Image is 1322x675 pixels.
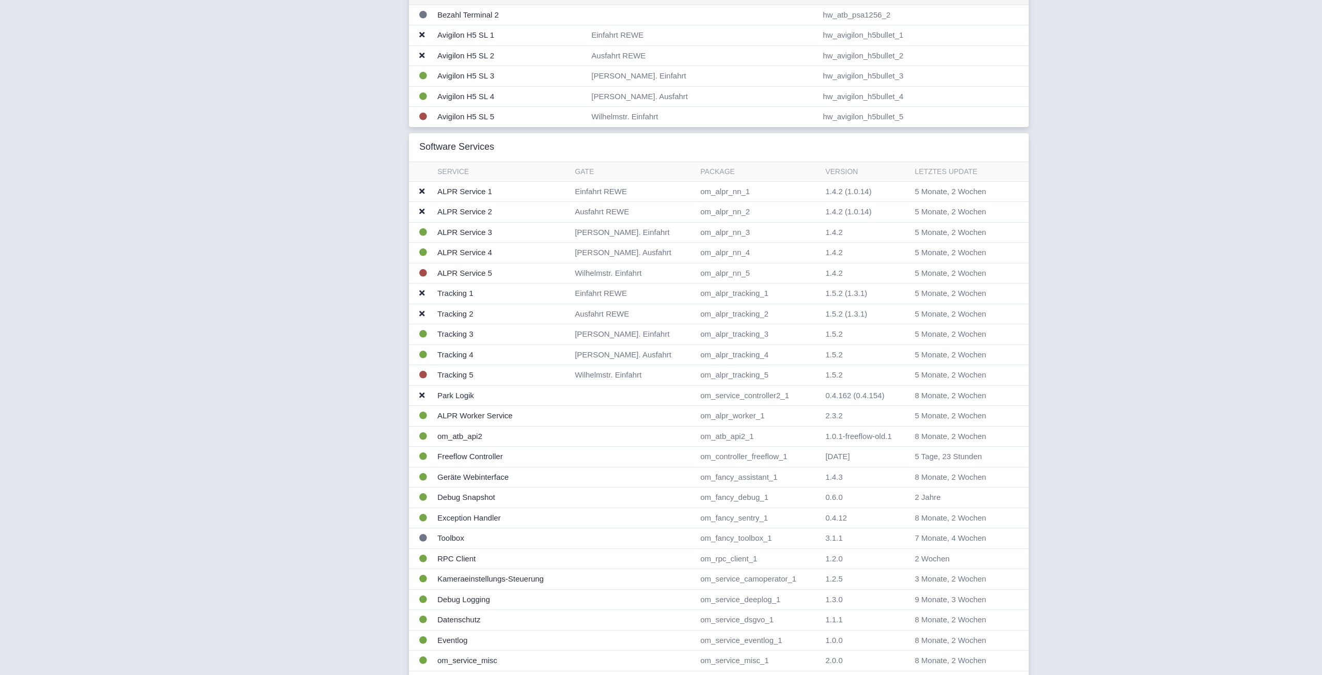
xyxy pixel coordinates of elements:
[825,554,842,563] span: 1.2.0
[825,513,847,522] span: 0.4.12
[696,426,821,447] td: om_atb_api2_1
[825,187,842,196] span: 1.4.2
[587,25,819,46] td: Einfahrt REWE
[825,574,842,583] span: 1.2.5
[696,304,821,324] td: om_alpr_tracking_2
[696,548,821,569] td: om_rpc_client_1
[825,248,842,257] span: 1.4.2
[696,630,821,651] td: om_service_eventlog_1
[433,243,571,263] td: ALPR Service 4
[696,610,821,631] td: om_service_dsgvo_1
[825,452,849,461] span: [DATE]
[825,228,842,237] span: 1.4.2
[571,304,696,324] td: Ausfahrt REWE
[911,344,1012,365] td: 5 Monate, 2 Wochen
[911,630,1012,651] td: 8 Monate, 2 Wochen
[696,651,821,671] td: om_service_misc_1
[433,589,571,610] td: Debug Logging
[433,45,587,66] td: Avigilon H5 SL 2
[911,385,1012,406] td: 8 Monate, 2 Wochen
[433,66,587,87] td: Avigilon H5 SL 3
[845,289,867,297] span: (1.3.1)
[433,162,571,182] th: Service
[696,467,821,488] td: om_fancy_assistant_1
[911,324,1012,345] td: 5 Monate, 2 Wochen
[696,569,821,590] td: om_service_camoperator_1
[911,162,1012,182] th: Letztes Update
[433,304,571,324] td: Tracking 2
[433,630,571,651] td: Eventlog
[911,447,1012,467] td: 5 Tage, 23 Stunden
[819,66,1029,87] td: hw_avigilon_h5bullet_3
[433,324,571,345] td: Tracking 3
[911,488,1012,508] td: 2 Jahre
[911,284,1012,304] td: 5 Monate, 2 Wochen
[571,263,696,284] td: Wilhelmstr. Einfahrt
[571,344,696,365] td: [PERSON_NAME]. Ausfahrt
[825,493,842,501] span: 0.6.0
[845,207,872,216] span: (1.0.14)
[696,324,821,345] td: om_alpr_tracking_3
[433,488,571,508] td: Debug Snapshot
[825,656,842,665] span: 2.0.0
[433,86,587,107] td: Avigilon H5 SL 4
[911,610,1012,631] td: 8 Monate, 2 Wochen
[587,66,819,87] td: [PERSON_NAME]. Einfahrt
[571,202,696,223] td: Ausfahrt REWE
[433,548,571,569] td: RPC Client
[433,365,571,386] td: Tracking 5
[911,181,1012,202] td: 5 Monate, 2 Wochen
[825,329,842,338] span: 1.5.2
[696,365,821,386] td: om_alpr_tracking_5
[419,142,494,153] h3: Software Services
[433,263,571,284] td: ALPR Service 5
[433,284,571,304] td: Tracking 1
[433,528,571,549] td: Toolbox
[696,508,821,528] td: om_fancy_sentry_1
[911,222,1012,243] td: 5 Monate, 2 Wochen
[911,508,1012,528] td: 8 Monate, 2 Wochen
[819,25,1029,46] td: hw_avigilon_h5bullet_1
[696,406,821,427] td: om_alpr_worker_1
[433,447,571,467] td: Freeflow Controller
[825,432,891,441] span: 1.0.1-freeflow-old.1
[825,411,842,420] span: 2.3.2
[571,181,696,202] td: Einfahrt REWE
[911,304,1012,324] td: 5 Monate, 2 Wochen
[571,324,696,345] td: [PERSON_NAME]. Einfahrt
[696,488,821,508] td: om_fancy_debug_1
[433,5,587,25] td: Bezahl Terminal 2
[825,595,842,604] span: 1.3.0
[571,162,696,182] th: Gate
[433,202,571,223] td: ALPR Service 2
[825,533,842,542] span: 3.1.1
[433,107,587,127] td: Avigilon H5 SL 5
[696,181,821,202] td: om_alpr_nn_1
[819,5,1029,25] td: hw_atb_psa1256_2
[696,284,821,304] td: om_alpr_tracking_1
[587,45,819,66] td: Ausfahrt REWE
[911,365,1012,386] td: 5 Monate, 2 Wochen
[571,222,696,243] td: [PERSON_NAME]. Einfahrt
[819,45,1029,66] td: hw_avigilon_h5bullet_2
[825,615,842,624] span: 1.1.1
[825,207,842,216] span: 1.4.2
[433,508,571,528] td: Exception Handler
[911,569,1012,590] td: 3 Monate, 2 Wochen
[433,222,571,243] td: ALPR Service 3
[825,350,842,359] span: 1.5.2
[825,289,842,297] span: 1.5.2
[911,426,1012,447] td: 8 Monate, 2 Wochen
[696,263,821,284] td: om_alpr_nn_5
[696,385,821,406] td: om_service_controller2_1
[433,181,571,202] td: ALPR Service 1
[825,370,842,379] span: 1.5.2
[825,269,842,277] span: 1.4.2
[845,309,867,318] span: (1.3.1)
[911,651,1012,671] td: 8 Monate, 2 Wochen
[911,406,1012,427] td: 5 Monate, 2 Wochen
[696,162,821,182] th: Package
[845,187,872,196] span: (1.0.14)
[433,426,571,447] td: om_atb_api2
[911,589,1012,610] td: 9 Monate, 3 Wochen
